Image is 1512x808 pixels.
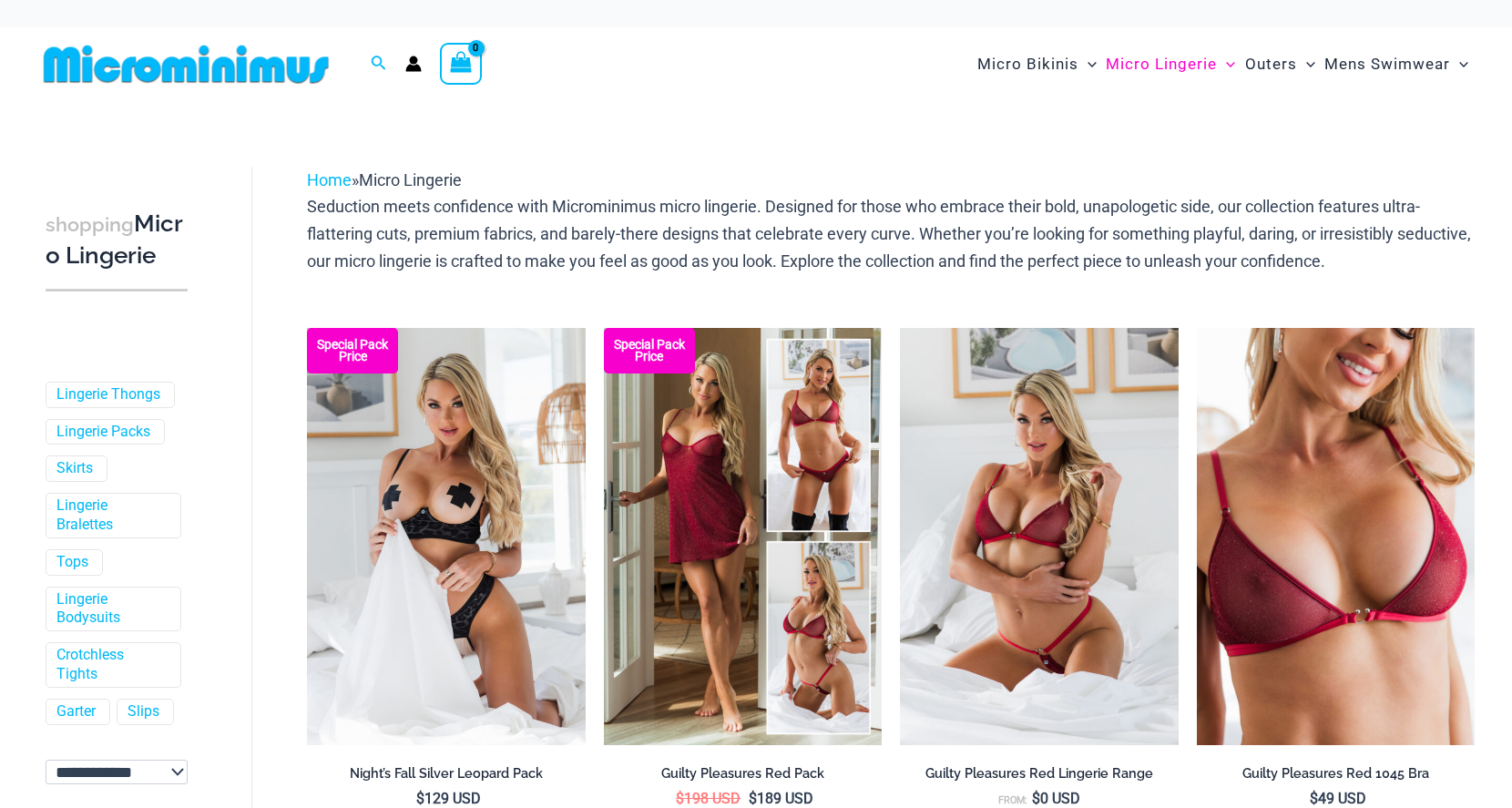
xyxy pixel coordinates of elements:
bdi: 129 USD [416,790,481,807]
nav: Site Navigation [970,34,1476,95]
a: Micro LingerieMenu ToggleMenu Toggle [1101,36,1240,92]
a: Lingerie Bodysuits [56,590,167,629]
a: Account icon link [405,56,422,72]
a: Mens SwimwearMenu ToggleMenu Toggle [1320,36,1473,92]
span: Menu Toggle [1078,41,1097,87]
a: Home [307,170,352,189]
a: Skirts [56,459,93,478]
span: » [307,170,462,189]
span: Micro Lingerie [359,170,462,189]
h2: Guilty Pleasures Red Lingerie Range [900,765,1179,782]
h2: Night’s Fall Silver Leopard Pack [307,765,586,782]
span: $ [676,790,684,807]
a: Guilty Pleasures Red Pack [604,765,883,789]
a: Guilty Pleasures Red Collection Pack F Guilty Pleasures Red Collection Pack BGuilty Pleasures Red... [604,328,883,745]
a: Garter [56,702,96,721]
a: Slips [128,702,159,721]
span: Menu Toggle [1297,41,1315,87]
span: Menu Toggle [1217,41,1235,87]
span: shopping [46,213,134,236]
img: Guilty Pleasures Red 1045 Bra 689 Micro 05 [900,328,1179,745]
span: $ [1310,790,1318,807]
a: Lingerie Packs [56,423,150,442]
a: Guilty Pleasures Red 1045 Bra 01Guilty Pleasures Red 1045 Bra 02Guilty Pleasures Red 1045 Bra 02 [1197,328,1476,745]
a: Lingerie Thongs [56,385,160,404]
select: wpc-taxonomy-pa_color-745982 [46,760,188,784]
span: $ [749,790,757,807]
a: Lingerie Bralettes [56,496,167,535]
h2: Guilty Pleasures Red 1045 Bra [1197,765,1476,782]
a: Nights Fall Silver Leopard 1036 Bra 6046 Thong 09v2 Nights Fall Silver Leopard 1036 Bra 6046 Thon... [307,328,586,745]
span: $ [1032,790,1040,807]
span: Mens Swimwear [1324,41,1450,87]
a: View Shopping Cart, empty [440,43,482,85]
b: Special Pack Price [604,339,695,363]
span: Micro Bikinis [977,41,1078,87]
a: Night’s Fall Silver Leopard Pack [307,765,586,789]
h3: Micro Lingerie [46,209,188,271]
a: Tops [56,553,88,572]
img: Guilty Pleasures Red Collection Pack F [604,328,883,745]
a: Crotchless Tights [56,646,167,684]
span: $ [416,790,424,807]
bdi: 198 USD [676,790,741,807]
a: OutersMenu ToggleMenu Toggle [1241,36,1320,92]
img: Guilty Pleasures Red 1045 Bra 01 [1197,328,1476,745]
img: MM SHOP LOGO FLAT [36,44,336,85]
span: Micro Lingerie [1106,41,1217,87]
span: Outers [1245,41,1297,87]
h2: Guilty Pleasures Red Pack [604,765,883,782]
img: Nights Fall Silver Leopard 1036 Bra 6046 Thong 09v2 [307,328,586,745]
a: Micro BikinisMenu ToggleMenu Toggle [973,36,1101,92]
a: Guilty Pleasures Red Lingerie Range [900,765,1179,789]
bdi: 189 USD [749,790,813,807]
bdi: 49 USD [1310,790,1366,807]
a: Search icon link [371,53,387,76]
a: Guilty Pleasures Red 1045 Bra 689 Micro 05Guilty Pleasures Red 1045 Bra 689 Micro 06Guilty Pleasu... [900,328,1179,745]
a: Guilty Pleasures Red 1045 Bra [1197,765,1476,789]
bdi: 0 USD [1032,790,1080,807]
p: Seduction meets confidence with Microminimus micro lingerie. Designed for those who embrace their... [307,193,1475,274]
b: Special Pack Price [307,339,398,363]
span: From: [998,794,1027,806]
span: Menu Toggle [1450,41,1468,87]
